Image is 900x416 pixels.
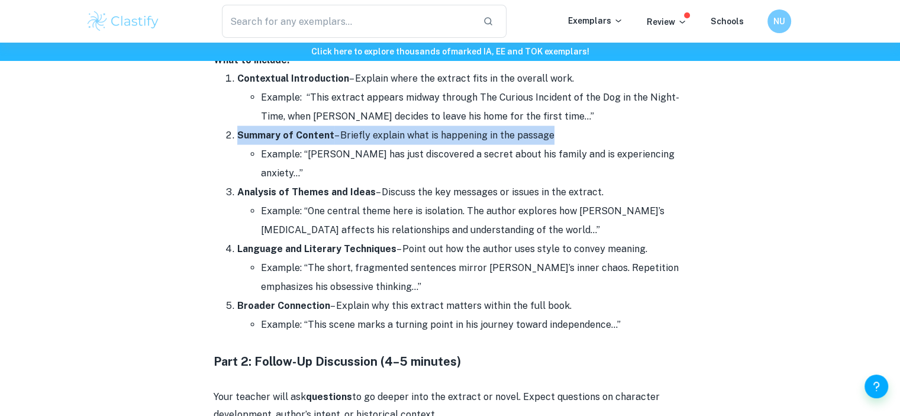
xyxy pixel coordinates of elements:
[261,202,687,240] li: Example: “One central theme here is isolation. The author explores how [PERSON_NAME]’s [MEDICAL_D...
[261,259,687,296] li: Example: “The short, fragmented sentences mirror [PERSON_NAME]’s inner chaos. Repetition emphasiz...
[237,73,349,84] strong: Contextual Introduction
[568,14,623,27] p: Exemplars
[237,183,687,240] li: – Discuss the key messages or issues in the extract.
[237,186,376,198] strong: Analysis of Themes and Ideas
[237,240,687,296] li: – Point out how the author uses style to convey meaning.
[237,126,687,183] li: – Briefly explain what is happening in the passage
[772,15,786,28] h6: NU
[86,9,161,33] img: Clastify logo
[2,45,898,58] h6: Click here to explore thousands of marked IA, EE and TOK exemplars !
[237,243,396,254] strong: Language and Literary Techniques
[647,15,687,28] p: Review
[864,375,888,398] button: Help and Feedback
[222,5,474,38] input: Search for any exemplars...
[261,315,687,334] li: Example: “This scene marks a turning point in his journey toward independence…”
[237,130,334,141] strong: Summary of Content
[767,9,791,33] button: NU
[237,300,330,311] strong: Broader Connection
[711,17,744,26] a: Schools
[214,353,687,370] h4: Part 2: Follow-Up Discussion (4–5 minutes)
[261,88,687,126] li: Example: “This extract appears midway through The Curious Incident of the Dog in the Night-Time, ...
[306,391,352,402] strong: questions
[237,296,687,334] li: – Explain why this extract matters within the full book.
[261,145,687,183] li: Example: “[PERSON_NAME] has just discovered a secret about his family and is experiencing anxiety…”
[214,54,289,66] strong: What to include:
[237,69,687,126] li: – Explain where the extract fits in the overall work.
